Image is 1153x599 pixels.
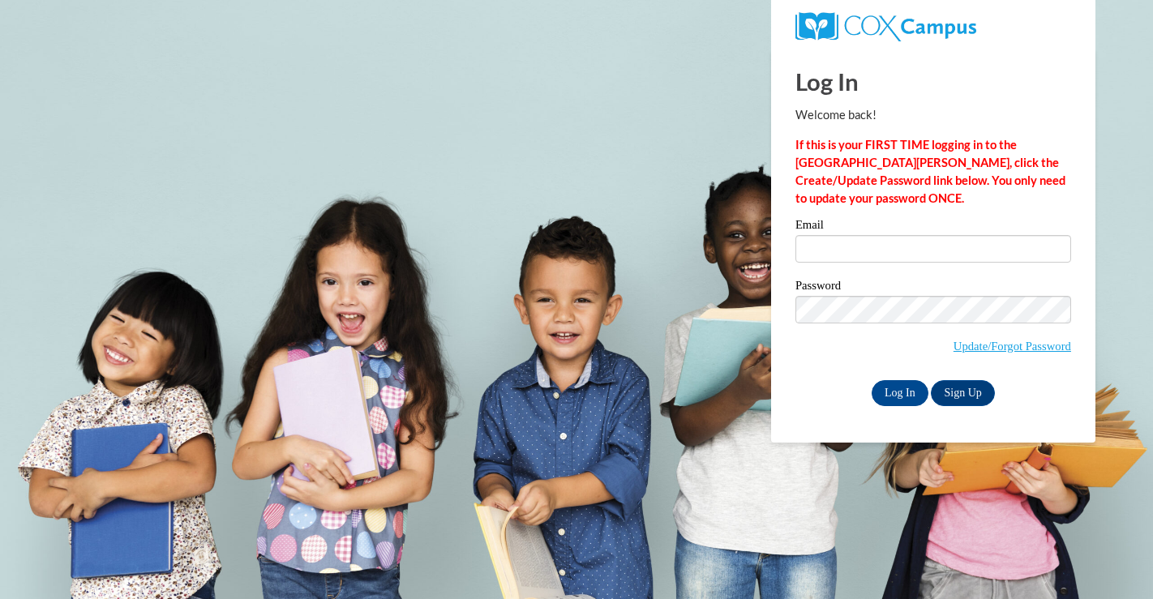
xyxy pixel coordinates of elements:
input: Log In [872,380,928,406]
a: Sign Up [931,380,994,406]
label: Email [795,219,1071,235]
label: Password [795,280,1071,296]
a: Update/Forgot Password [954,340,1071,353]
img: COX Campus [795,12,976,41]
h1: Log In [795,65,1071,98]
a: COX Campus [795,19,976,32]
strong: If this is your FIRST TIME logging in to the [GEOGRAPHIC_DATA][PERSON_NAME], click the Create/Upd... [795,138,1065,205]
p: Welcome back! [795,106,1071,124]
